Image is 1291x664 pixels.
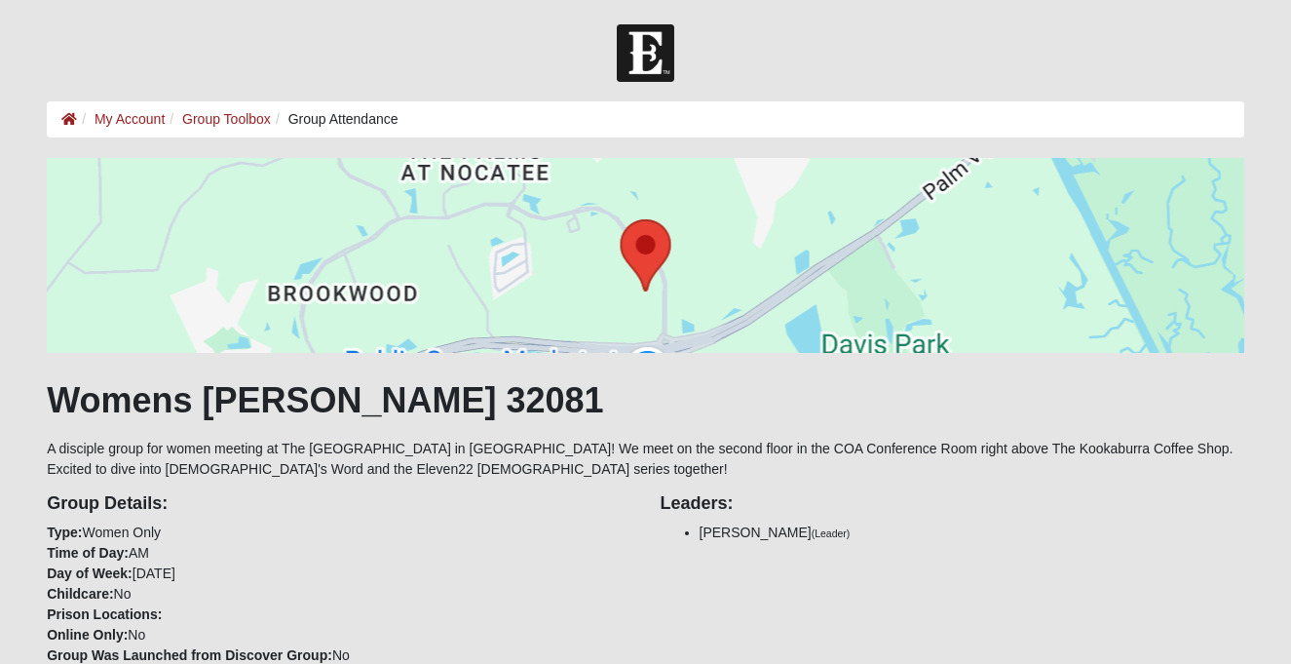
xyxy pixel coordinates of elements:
span: ViewState Size: 49 KB [159,641,287,658]
strong: Day of Week: [47,566,133,581]
h4: Group Details: [47,493,630,515]
strong: Time of Day: [47,545,129,561]
img: Church of Eleven22 Logo [617,24,674,82]
a: Page Properties (Alt+P) [1243,630,1278,658]
strong: Childcare: [47,586,113,602]
strong: Prison Locations: [47,606,162,622]
h4: Leaders: [661,493,1244,515]
li: Group Attendance [271,109,399,130]
strong: Online Only: [47,627,128,643]
strong: Type: [47,525,82,540]
a: My Account [95,111,165,127]
a: Group Toolbox [182,111,271,127]
a: Web cache enabled [431,638,441,658]
li: [PERSON_NAME] [700,523,1244,543]
small: (Leader) [812,527,851,539]
h1: Womens [PERSON_NAME] 32081 [47,379,1244,421]
span: HTML Size: 181 KB [302,641,416,658]
a: Page Load Time: 1.37s [19,643,138,656]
